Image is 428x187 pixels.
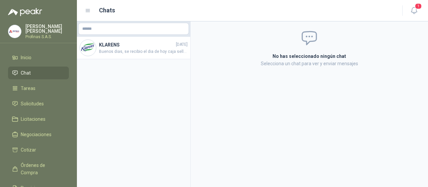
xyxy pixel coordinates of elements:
button: 1 [408,5,420,17]
h1: Chats [99,6,115,15]
a: Órdenes de Compra [8,159,69,179]
span: 1 [415,3,422,9]
span: Solicitudes [21,100,44,107]
a: Negociaciones [8,128,69,141]
a: Inicio [8,51,69,64]
img: Company Logo [8,25,21,38]
a: Licitaciones [8,113,69,125]
span: Buenos dias, se recibio el dia de hoy caja sellada pero en el interir solo habian 2 unidades de h... [99,49,188,55]
a: Chat [8,67,69,79]
a: Company LogoKLARENS[DATE]Buenos dias, se recibio el dia de hoy caja sellada pero en el interir so... [77,37,190,59]
p: Profinas S.A.S. [25,35,69,39]
span: [DATE] [176,41,188,48]
img: Logo peakr [8,8,42,16]
p: Selecciona un chat para ver y enviar mensajes [199,60,420,67]
span: Chat [21,69,31,77]
a: Solicitudes [8,97,69,110]
a: Cotizar [8,144,69,156]
span: Tareas [21,85,35,92]
span: Inicio [21,54,31,61]
p: [PERSON_NAME] [PERSON_NAME] [25,24,69,33]
img: Company Logo [80,40,96,56]
span: Negociaciones [21,131,51,138]
span: Licitaciones [21,115,45,123]
h2: No has seleccionado ningún chat [199,53,420,60]
h4: KLARENS [99,41,175,49]
span: Cotizar [21,146,36,154]
span: Órdenes de Compra [21,162,63,176]
a: Tareas [8,82,69,95]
